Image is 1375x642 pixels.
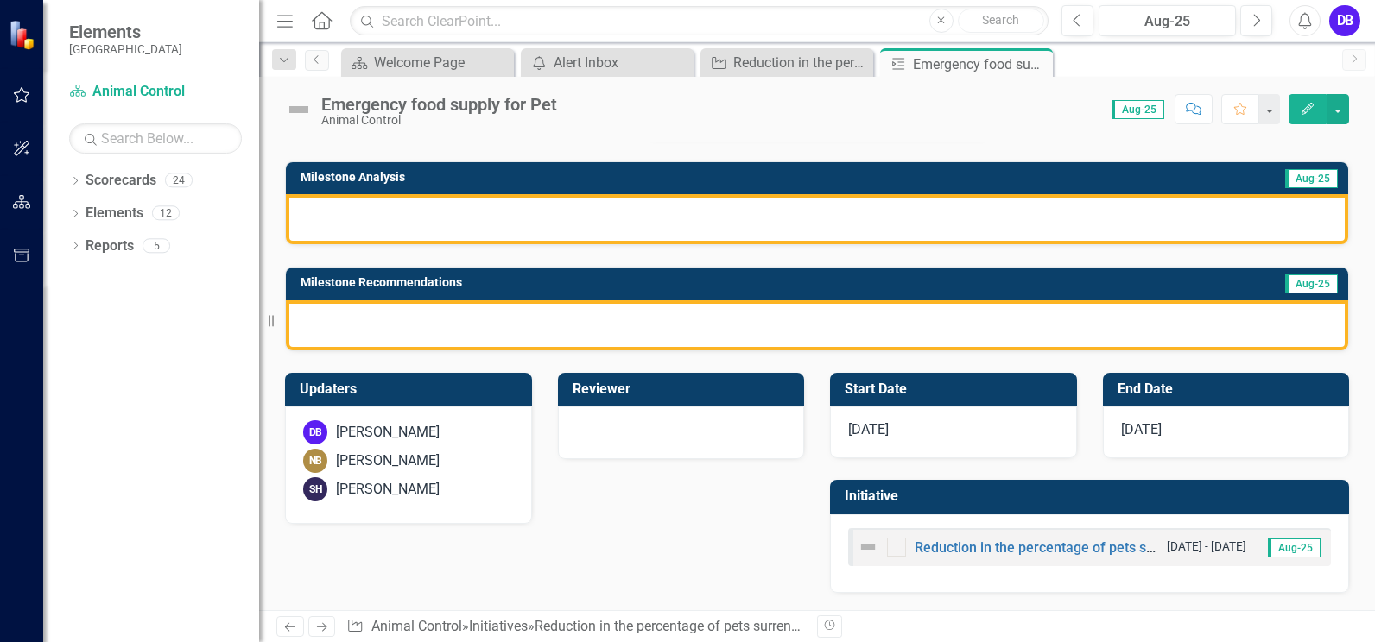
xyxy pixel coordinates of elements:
a: Reports [86,236,134,256]
div: 24 [165,173,193,188]
img: Not Defined [285,96,313,123]
input: Search ClearPoint... [350,6,1049,36]
div: SH [303,477,327,501]
h3: Milestone Analysis [301,171,984,184]
span: Aug-25 [1285,169,1338,188]
span: Elements [69,22,182,42]
a: Reduction in the percentage of pets surrendered each quarter [535,618,904,634]
button: DB [1329,5,1360,36]
h3: End Date [1118,381,1341,397]
div: Alert Inbox [554,52,689,73]
div: 12 [152,206,180,221]
a: Alert Inbox [525,52,689,73]
a: Elements [86,204,143,223]
span: Aug-25 [1268,538,1321,557]
div: DB [303,420,327,444]
a: Reduction in the percentage of pets surrendered each quarter [915,539,1299,556]
div: Animal Control [321,114,557,127]
div: » » » [346,617,804,637]
span: Aug-25 [1285,274,1338,293]
div: Welcome Page [374,52,510,73]
a: Animal Control [371,618,462,634]
a: Scorecards [86,171,156,191]
div: Emergency food supply for Pet [321,95,557,114]
h3: Reviewer [573,381,796,397]
div: 5 [143,238,170,253]
button: Aug-25 [1099,5,1236,36]
h3: Initiative [845,488,1340,504]
a: Animal Control [69,82,242,102]
small: [DATE] - [DATE] [1167,538,1246,555]
a: Welcome Page [345,52,510,73]
div: NB [303,449,327,473]
h3: Start Date [845,381,1068,397]
div: [PERSON_NAME] [336,480,440,500]
h3: Milestone Recommendations [301,276,1078,289]
img: Not Defined [858,537,878,557]
div: [PERSON_NAME] [336,451,440,471]
h3: Updaters [300,381,523,397]
span: [DATE] [848,421,889,437]
div: Emergency food supply for Pet [913,53,1049,75]
span: Aug-25 [1112,100,1164,119]
div: Reduction in the percentage of pets surrendered each quarter [733,52,869,73]
span: Search [982,13,1019,27]
input: Search Below... [69,123,242,154]
a: Reduction in the percentage of pets surrendered each quarter [705,52,869,73]
button: Search [958,9,1044,33]
a: Initiatives [469,618,528,634]
span: [DATE] [1121,421,1162,437]
div: [PERSON_NAME] [336,423,440,443]
img: ClearPoint Strategy [9,19,39,49]
div: Aug-25 [1105,11,1230,32]
small: [GEOGRAPHIC_DATA] [69,42,182,56]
